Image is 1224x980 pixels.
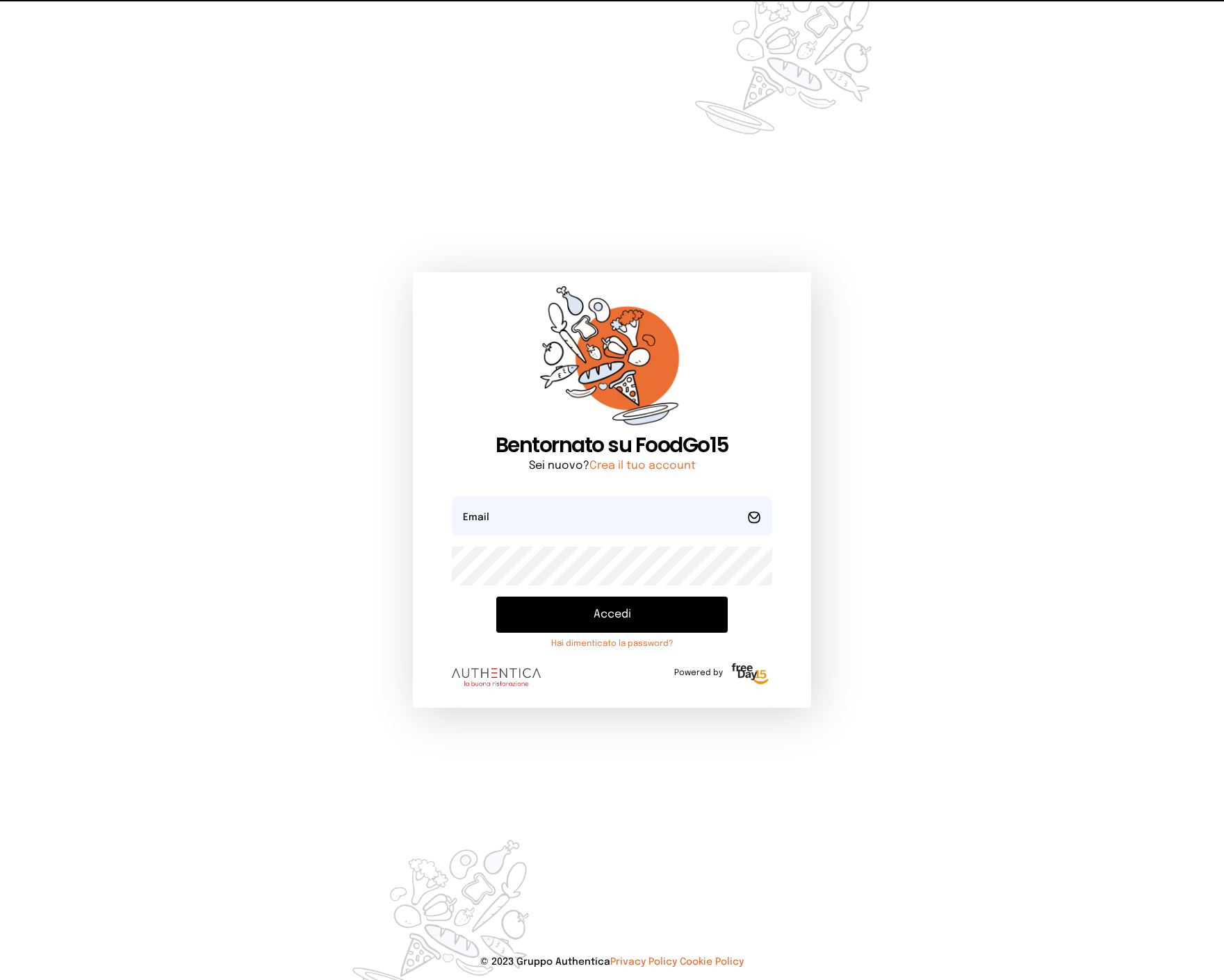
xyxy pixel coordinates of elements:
a: Hai dimenticato la password? [496,638,728,649]
img: logo-freeday.3e08031.png [728,661,772,688]
img: sticker-orange.65babaf.png [540,286,685,433]
a: Crea il tuo account [589,460,696,472]
p: © 2023 Gruppo Authentica [22,955,1202,969]
a: Cookie Policy [680,957,744,967]
p: Sei nuovo? [452,458,773,474]
a: Privacy Policy [610,957,677,967]
button: Accedi [496,597,728,633]
span: Powered by [674,667,723,679]
img: logo.8f33a47.png [452,668,541,686]
h1: Bentornato su FoodGo15 [452,433,773,458]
